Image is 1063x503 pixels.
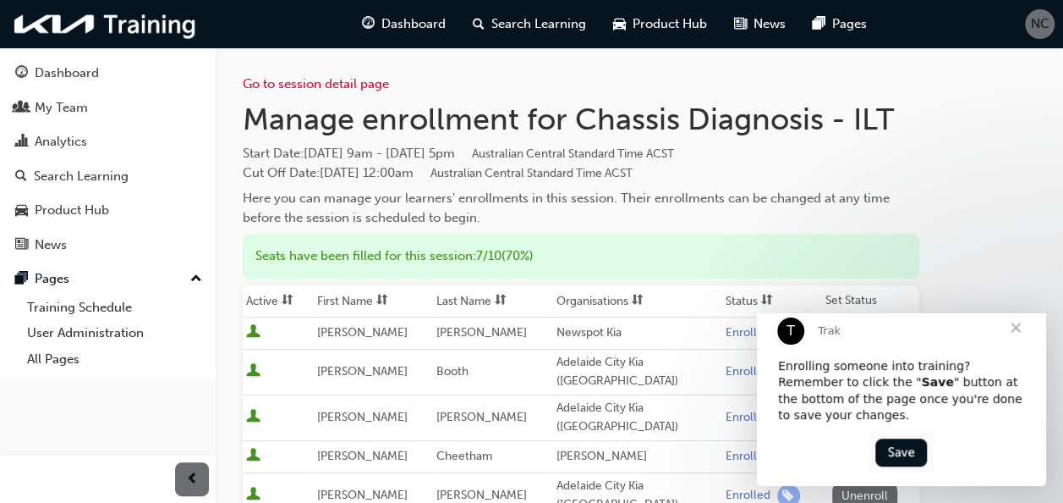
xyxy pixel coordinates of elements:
[7,126,209,158] a: Analytics
[7,161,209,192] a: Search Learning
[35,132,87,152] div: Analytics
[246,324,260,341] span: User is active
[436,488,527,502] span: [PERSON_NAME]
[556,323,719,343] div: Newspot Kia
[556,399,719,437] div: Adelaide City Kia ([GEOGRAPHIC_DATA])
[7,58,209,89] a: Dashboard
[722,285,822,318] th: Toggle SortBy
[304,146,674,161] span: [DATE] 9am - [DATE] 5pm
[20,295,209,321] a: Training Schedule
[317,410,408,424] span: [PERSON_NAME]
[472,146,674,161] span: Australian Central Standard Time ACST
[362,14,375,35] span: guage-icon
[832,14,867,34] span: Pages
[436,325,527,340] span: [PERSON_NAME]
[491,14,586,34] span: Search Learning
[243,189,919,227] div: Here you can manage your learners' enrollments in this session. Their enrollments can be changed ...
[1031,14,1049,34] span: NC
[495,294,507,308] span: sorting-icon
[721,7,799,41] a: news-iconNews
[15,135,28,150] span: chart-icon
[21,45,268,111] div: Enrolling someone into training? Remember to click the " " button at the bottom of the page once ...
[15,238,28,253] span: news-icon
[35,98,88,118] div: My Team
[436,449,492,463] span: Cheetham
[243,165,633,180] span: Cut Off Date : [DATE] 12:00am
[600,7,721,41] a: car-iconProduct Hub
[243,101,919,138] h1: Manage enrollment for Chassis Diagnosis - ILT
[556,447,719,467] div: [PERSON_NAME]
[7,263,209,295] button: Pages
[35,64,99,83] div: Dashboard
[556,353,719,391] div: Adelaide City Kia ([GEOGRAPHIC_DATA])
[632,294,644,308] span: sorting-icon
[436,410,527,424] span: [PERSON_NAME]
[433,285,553,318] th: Toggle SortBy
[348,7,459,41] a: guage-iconDashboard
[35,201,109,220] div: Product Hub
[757,313,1046,486] iframe: Intercom live chat message
[7,195,209,226] a: Product Hub
[753,14,786,34] span: News
[8,7,203,41] img: kia-training
[15,203,28,218] span: car-icon
[734,14,747,35] span: news-icon
[613,14,626,35] span: car-icon
[20,346,209,373] a: All Pages
[726,325,770,341] div: Enrolled
[726,364,770,380] div: Enrolled
[761,294,773,308] span: sorting-icon
[799,7,880,41] a: pages-iconPages
[822,285,919,318] th: Set Status
[15,169,27,185] span: search-icon
[7,54,209,263] button: DashboardMy TeamAnalyticsSearch LearningProduct HubNews
[813,14,825,35] span: pages-icon
[317,325,408,340] span: [PERSON_NAME]
[381,14,446,34] span: Dashboard
[282,294,293,308] span: sorting-icon
[459,7,600,41] a: search-iconSearch Learning
[186,469,199,490] span: prev-icon
[473,14,485,35] span: search-icon
[376,294,388,308] span: sorting-icon
[246,363,260,380] span: User is active
[35,269,69,289] div: Pages
[243,76,389,91] a: Go to session detail page
[243,285,314,318] th: Toggle SortBy
[246,448,260,465] span: User is active
[726,449,770,465] div: Enrolled
[7,229,209,261] a: News
[243,144,919,163] span: Start Date :
[317,364,408,379] span: [PERSON_NAME]
[15,101,28,116] span: people-icon
[35,235,67,255] div: News
[553,285,722,318] th: Toggle SortBy
[243,234,919,279] div: Seats have been filled for this session : 7 / 10 ( 70% )
[15,66,28,81] span: guage-icon
[164,62,196,75] b: Save
[246,409,260,426] span: User is active
[317,449,408,463] span: [PERSON_NAME]
[436,364,468,379] span: Booth
[633,14,707,34] span: Product Hub
[190,268,202,290] span: up-icon
[1025,9,1055,39] button: NC
[726,410,770,426] div: Enrolled
[7,92,209,124] a: My Team
[317,488,408,502] span: [PERSON_NAME]
[20,320,209,346] a: User Administration
[15,272,28,287] span: pages-icon
[34,167,129,186] div: Search Learning
[314,285,434,318] th: Toggle SortBy
[430,166,633,180] span: Australian Central Standard Time ACST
